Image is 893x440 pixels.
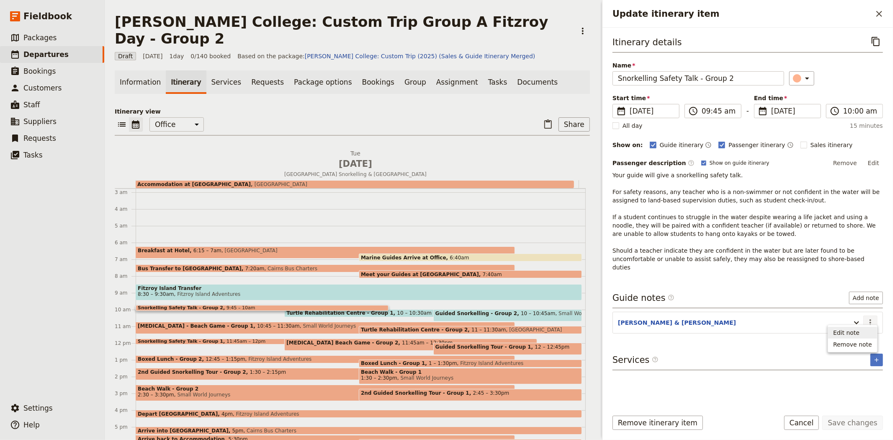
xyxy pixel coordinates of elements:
span: Fitzroy Island Adventures [457,360,524,366]
span: Remove note [833,340,872,349]
a: Information [115,70,166,94]
span: Guided Snorkelling Tour - Group 1 [435,344,535,350]
span: 10 – 10:45am [521,311,556,320]
span: ​ [652,356,659,366]
button: Share [558,117,590,132]
span: - [746,106,749,118]
h3: Itinerary details [612,36,682,49]
div: 2nd Guided Snorkelling Tour - Group 21:30 – 2:15pm [136,368,515,380]
span: Beach Walk - Group 2 [138,386,513,392]
div: 9 am [115,290,136,296]
span: Packages [23,34,57,42]
button: Actions [863,316,878,330]
span: Arrive into [GEOGRAPHIC_DATA] [138,428,232,433]
span: ​ [688,160,695,166]
div: Boxed Lunch - Group 11 – 1:30pmFitzroy Island Adventures [359,360,582,368]
span: 2:45 – 3:30pm [473,390,510,400]
input: ​ [702,106,736,116]
span: 12:45 – 1:15pm [206,356,245,362]
div: Accommodation at [GEOGRAPHIC_DATA][GEOGRAPHIC_DATA] [136,180,579,188]
span: Cairns Bus Charters [265,266,318,271]
span: 5pm [232,428,244,433]
div: Bus Transfer to [GEOGRAPHIC_DATA]7:20amCairns Bus Charters [136,264,515,272]
a: Services [206,70,247,94]
div: Marine Guides Arrive at Office6:40am [359,254,582,261]
div: Guided Snorkelling - Group 210 – 10:45amSmall World Journeys [433,309,582,321]
div: Turtle Rehabilitation Centre - Group 110 – 10:30am [284,309,537,317]
span: ​ [652,356,659,363]
div: 4 pm [115,407,136,414]
button: Remove [829,157,861,169]
input: Name [612,71,784,85]
span: 2nd Guided Snorkelling Tour - Group 1 [361,390,473,396]
div: 3 am [115,189,136,196]
div: 5 am [115,223,136,229]
span: 11:45am – 12pm [226,339,265,344]
span: 7:40am [483,272,502,277]
span: End time [754,94,821,102]
span: 1:30 – 2:30pm [361,375,397,381]
span: ​ [688,106,698,116]
div: 3 pm [115,390,136,397]
span: Boxed Lunch - Group 2 [138,356,206,362]
span: Bus Transfer to [GEOGRAPHIC_DATA] [138,266,245,271]
span: [GEOGRAPHIC_DATA] [221,248,278,257]
span: Guide itinerary [660,141,704,149]
span: Beach Walk - Group 1 [361,369,580,375]
span: Guided Snorkelling - Group 2 [435,311,521,316]
label: Passenger description [612,159,695,167]
span: ​ [830,106,840,116]
div: 10 am [115,306,136,313]
div: 12 pm [115,340,136,347]
span: Turtle Rehabilitation Centre - Group 1 [286,310,397,316]
span: Draft [115,52,136,60]
h2: Update itinerary item [612,8,872,20]
span: 6:15 – 7am [193,248,221,257]
span: Bookings [23,67,56,75]
span: 0/140 booked [190,52,231,60]
div: 8 am [115,273,136,280]
span: Snorkelling Safety Talk - Group 1 [138,339,226,344]
span: 4pm [221,411,233,417]
span: Fieldbook [23,10,72,23]
div: Fitzroy Island Transfer8:30 – 9:30amFitzroy Island Adventures [136,284,582,300]
a: Requests [246,70,289,94]
div: Turtle Rehabilitation Centre - Group 211 – 11:30am[GEOGRAPHIC_DATA] [359,326,582,334]
span: Small World Journeys [174,392,231,398]
span: [DATE] [139,158,572,170]
h3: Services [612,354,659,366]
p: Your guide will give a snorkelling safety talk. For safety reasons, any teacher who is a non-swim... [612,171,883,272]
input: ​ [843,106,878,116]
span: Fitzroy Island Adventures [245,356,312,362]
div: 6 am [115,239,136,246]
h2: Tue [139,149,572,170]
span: 1:30 – 2:15pm [250,369,286,379]
span: 2:30 – 3:30pm [138,392,174,398]
div: Guided Snorkelling Tour - Group 112 – 12:45pm [433,343,582,355]
button: ​ [789,71,814,85]
button: Edit [864,157,883,169]
span: Snorkelling Safety Talk - Group 2 [138,305,226,311]
div: ​ [794,73,812,83]
span: Small World Journeys [556,311,612,320]
div: Accommodation at [GEOGRAPHIC_DATA][GEOGRAPHIC_DATA] [136,181,574,188]
button: Copy itinerary item [869,34,883,49]
span: [GEOGRAPHIC_DATA] [251,181,307,187]
span: Help [23,421,40,429]
span: 6:40am [450,255,469,260]
button: Add service inclusion [870,354,883,366]
div: [MEDICAL_DATA] Beach Game - Group 211:45am – 12:30pm [284,339,537,351]
span: Departures [23,50,69,59]
span: 1 day [170,52,184,60]
h3: Guide notes [612,292,674,304]
span: Passenger itinerary [728,141,785,149]
span: All day [623,122,643,130]
button: List view [115,117,129,132]
button: Add note [849,292,883,304]
span: Fitzroy Island Adventures [233,411,299,417]
span: Customers [23,84,62,92]
div: Breakfast at Hotel6:15 – 7am[GEOGRAPHIC_DATA] [136,246,515,259]
span: [DATE] [771,106,816,116]
div: 11 am [115,323,136,330]
span: Based on the package: [237,52,535,60]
